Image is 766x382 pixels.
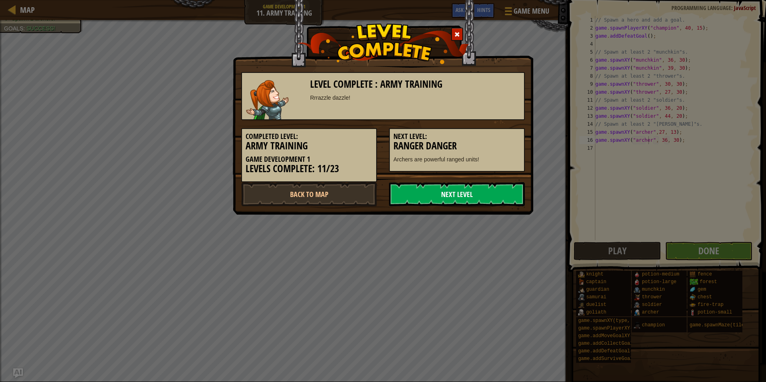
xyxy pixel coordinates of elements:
a: Next Level [389,182,525,206]
h3: Levels Complete: 11/23 [246,163,373,174]
div: Rrrazzle dazzle! [310,94,520,102]
img: captain.png [246,80,289,119]
h3: Level Complete : Army Training [310,79,520,90]
h3: Army Training [246,141,373,151]
p: Archers are powerful ranged units! [393,155,520,163]
h5: Completed Level: [246,133,373,141]
h5: Next Level: [393,133,520,141]
a: Back to Map [241,182,377,206]
h3: Ranger Danger [393,141,520,151]
img: level_complete.png [297,24,469,64]
h5: Game Development 1 [246,155,373,163]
